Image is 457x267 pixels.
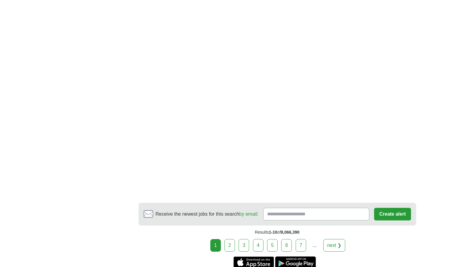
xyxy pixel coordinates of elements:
span: 8,066,390 [281,230,300,235]
a: by email [239,211,257,217]
a: 2 [224,239,235,252]
div: ... [309,239,321,251]
a: 4 [253,239,264,252]
a: next ❯ [323,239,346,252]
a: 7 [296,239,306,252]
div: Results of [139,226,416,239]
div: 1 [210,239,221,252]
a: 3 [239,239,249,252]
span: Receive the newest jobs for this search : [156,211,258,218]
a: 6 [281,239,292,252]
a: 5 [267,239,278,252]
button: Create alert [374,208,411,220]
span: 1-10 [269,230,277,235]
